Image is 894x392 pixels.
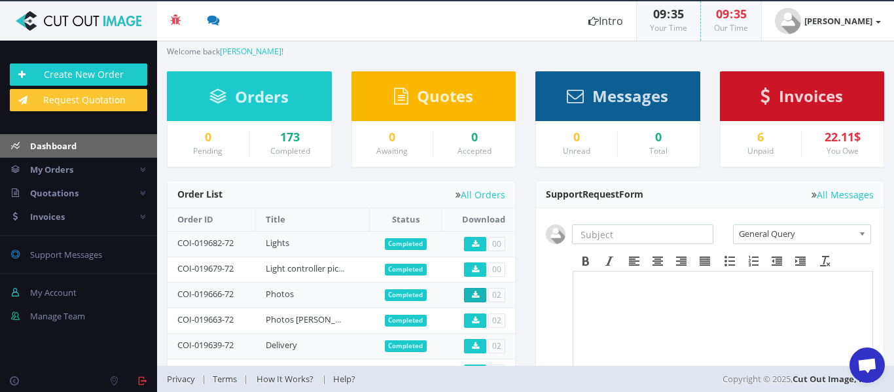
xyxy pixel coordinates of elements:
[775,8,801,34] img: user_default.jpg
[456,190,505,200] a: All Orders
[206,373,243,385] a: Terms
[567,93,668,105] a: Messages
[734,6,747,22] span: 35
[177,131,239,144] a: 0
[193,145,223,156] small: Pending
[30,211,65,223] span: Invoices
[30,287,77,298] span: My Account
[730,131,792,144] a: 6
[649,145,668,156] small: Total
[30,249,102,260] span: Support Messages
[385,238,427,250] span: Completed
[394,93,473,105] a: Quotes
[739,225,853,242] span: General Query
[167,373,202,385] a: Privacy
[572,224,713,244] input: Subject
[812,131,874,144] div: 22.11$
[417,85,473,107] span: Quotes
[574,253,598,270] div: Bold
[362,131,423,144] a: 0
[714,22,748,33] small: Our Time
[546,188,643,200] span: Support Form
[209,94,289,105] a: Orders
[671,6,684,22] span: 35
[266,288,294,300] a: Photos
[779,85,843,107] span: Invoices
[385,264,427,276] span: Completed
[650,22,687,33] small: Your Time
[598,253,621,270] div: Italic
[729,6,734,22] span: :
[177,313,234,325] a: COI-019663-72
[30,310,85,322] span: Manage Team
[257,373,313,385] span: How It Works?
[248,373,322,385] a: How It Works?
[747,145,774,156] small: Unpaid
[266,365,301,376] a: Products
[10,11,147,31] img: Cut Out Image
[546,224,565,244] img: user_default.jpg
[812,190,874,200] a: All Messages
[718,253,742,270] div: Bullet list
[670,253,693,270] div: Align right
[716,6,729,22] span: 09
[270,145,310,156] small: Completed
[443,131,505,144] a: 0
[266,237,289,249] a: Lights
[167,366,645,392] div: | | |
[442,208,515,231] th: Download
[167,46,283,57] small: Welcome back !
[760,93,843,105] a: Invoices
[762,1,894,41] a: [PERSON_NAME]
[235,86,289,107] span: Orders
[376,145,408,156] small: Awaiting
[666,6,671,22] span: :
[10,63,147,86] a: Create New Order
[177,188,223,200] span: Order List
[266,339,297,351] a: Delivery
[385,315,427,327] span: Completed
[646,253,670,270] div: Align center
[168,208,256,231] th: Order ID
[177,288,234,300] a: COI-019666-72
[546,131,607,144] a: 0
[220,46,281,57] a: [PERSON_NAME]
[582,188,619,200] span: Request
[575,1,636,41] a: Intro
[765,253,789,270] div: Decrease indent
[827,145,859,156] small: You Owe
[793,373,874,385] a: Cut Out Image, Inc.
[693,253,717,270] div: Justify
[814,253,837,270] div: Clear formatting
[563,145,590,156] small: Unread
[256,208,370,231] th: Title
[177,237,234,249] a: COI-019682-72
[30,187,79,199] span: Quotations
[259,131,321,144] a: 173
[849,347,885,383] div: Open chat
[628,131,690,144] div: 0
[723,372,874,385] span: Copyright © 2025,
[30,164,73,175] span: My Orders
[622,253,646,270] div: Align left
[266,262,355,274] a: Light controller picture
[327,373,362,385] a: Help?
[30,140,77,152] span: Dashboard
[573,272,872,372] iframe: Rich Text Area. Press ALT-F9 for menu. Press ALT-F10 for toolbar. Press ALT-0 for help
[370,208,442,231] th: Status
[385,289,427,301] span: Completed
[385,340,427,352] span: Completed
[804,15,872,27] strong: [PERSON_NAME]
[742,253,765,270] div: Numbered list
[177,262,234,274] a: COI-019679-72
[177,365,234,376] a: COI-019638-72
[266,313,362,325] a: Photos [PERSON_NAME]
[167,24,516,41] h3: Dashboard
[592,85,668,107] span: Messages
